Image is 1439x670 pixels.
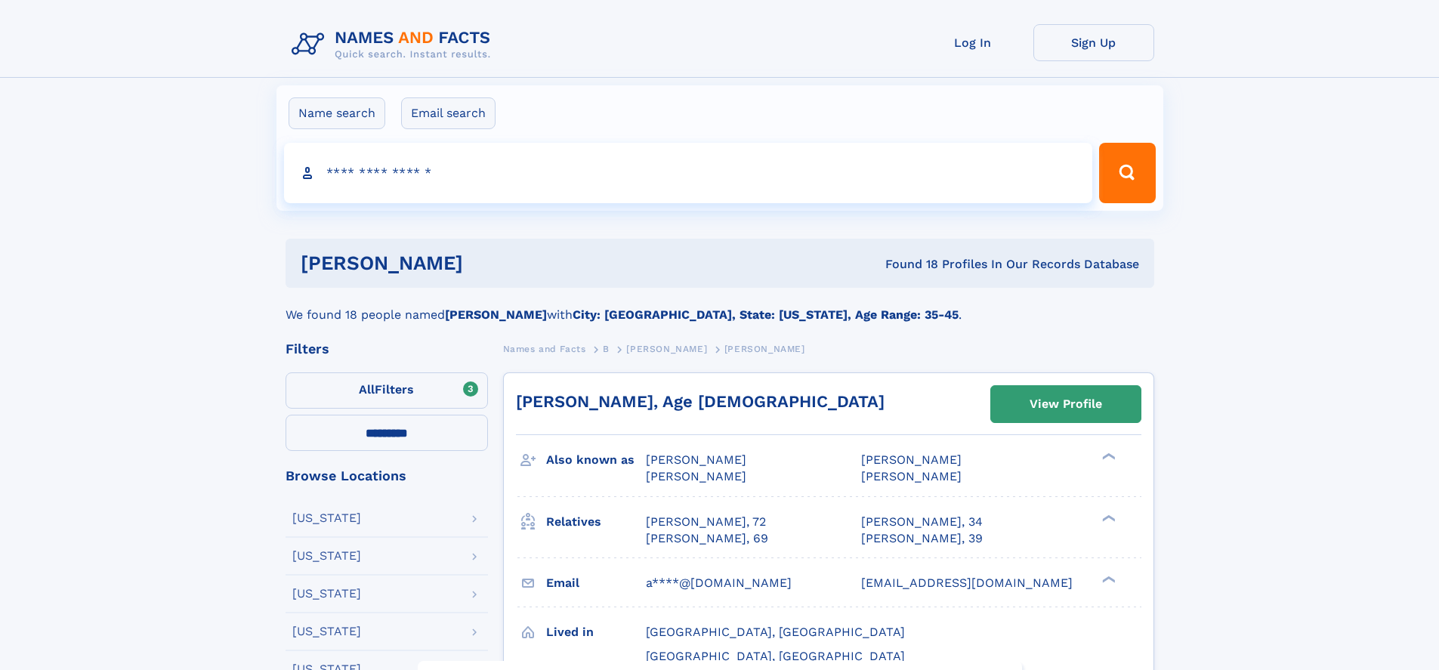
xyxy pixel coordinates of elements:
[626,344,707,354] span: [PERSON_NAME]
[1033,24,1154,61] a: Sign Up
[646,625,905,639] span: [GEOGRAPHIC_DATA], [GEOGRAPHIC_DATA]
[546,570,646,596] h3: Email
[646,452,746,467] span: [PERSON_NAME]
[646,469,746,483] span: [PERSON_NAME]
[912,24,1033,61] a: Log In
[861,530,983,547] a: [PERSON_NAME], 39
[1098,513,1116,523] div: ❯
[292,550,361,562] div: [US_STATE]
[861,514,983,530] a: [PERSON_NAME], 34
[861,469,962,483] span: [PERSON_NAME]
[626,339,707,358] a: [PERSON_NAME]
[861,576,1073,590] span: [EMAIL_ADDRESS][DOMAIN_NAME]
[991,386,1141,422] a: View Profile
[724,344,805,354] span: [PERSON_NAME]
[503,339,586,358] a: Names and Facts
[286,342,488,356] div: Filters
[646,514,766,530] a: [PERSON_NAME], 72
[301,254,675,273] h1: [PERSON_NAME]
[674,256,1139,273] div: Found 18 Profiles In Our Records Database
[289,97,385,129] label: Name search
[1030,387,1102,421] div: View Profile
[546,619,646,645] h3: Lived in
[603,339,610,358] a: B
[292,588,361,600] div: [US_STATE]
[286,24,503,65] img: Logo Names and Facts
[286,469,488,483] div: Browse Locations
[646,530,768,547] a: [PERSON_NAME], 69
[359,382,375,397] span: All
[546,509,646,535] h3: Relatives
[292,625,361,638] div: [US_STATE]
[861,452,962,467] span: [PERSON_NAME]
[292,512,361,524] div: [US_STATE]
[646,649,905,663] span: [GEOGRAPHIC_DATA], [GEOGRAPHIC_DATA]
[284,143,1093,203] input: search input
[573,307,959,322] b: City: [GEOGRAPHIC_DATA], State: [US_STATE], Age Range: 35-45
[445,307,547,322] b: [PERSON_NAME]
[516,392,885,411] a: [PERSON_NAME], Age [DEMOGRAPHIC_DATA]
[603,344,610,354] span: B
[401,97,496,129] label: Email search
[1099,143,1155,203] button: Search Button
[1098,574,1116,584] div: ❯
[286,372,488,409] label: Filters
[1098,452,1116,462] div: ❯
[546,447,646,473] h3: Also known as
[286,288,1154,324] div: We found 18 people named with .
